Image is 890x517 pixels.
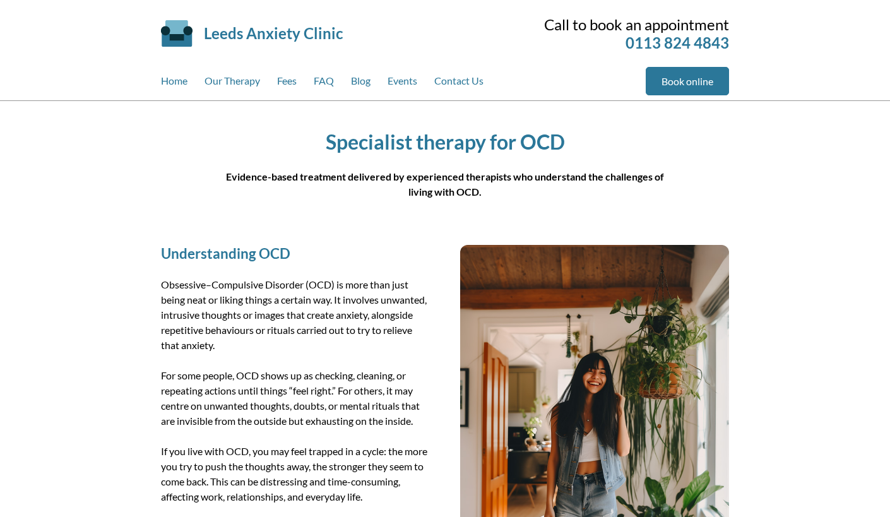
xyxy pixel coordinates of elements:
p: If you live with OCD, you may feel trapped in a cycle: the more you try to push the thoughts away... [161,444,430,504]
a: FAQ [314,67,334,100]
a: Book online [646,67,729,95]
a: Contact Us [434,67,484,100]
p: Obsessive–Compulsive Disorder (OCD) is more than just being neat or liking things a certain way. ... [161,277,430,353]
h1: Specialist therapy for OCD [224,129,666,154]
a: Blog [351,67,371,100]
p: For some people, OCD shows up as checking, cleaning, or repeating actions until things “feel righ... [161,368,430,429]
h2: Understanding OCD [161,245,430,262]
a: Events [388,67,417,100]
a: Leeds Anxiety Clinic [204,24,343,42]
a: Home [161,67,187,100]
a: Our Therapy [205,67,260,100]
a: 0113 824 4843 [626,33,729,52]
strong: Evidence-based treatment delivered by experienced therapists who understand the challenges of liv... [226,170,664,198]
a: Fees [277,67,297,100]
